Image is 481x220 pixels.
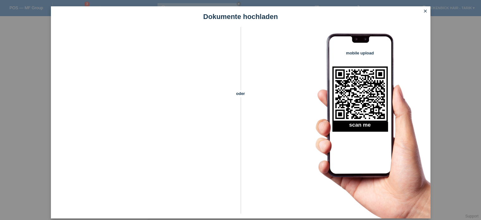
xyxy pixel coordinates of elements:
h1: Dokumente hochladen [51,13,430,21]
i: close [423,9,428,14]
h4: mobile upload [332,51,388,55]
h2: scan me [332,122,388,131]
iframe: Upload [60,43,230,201]
span: oder [230,90,252,97]
a: close [421,8,429,15]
